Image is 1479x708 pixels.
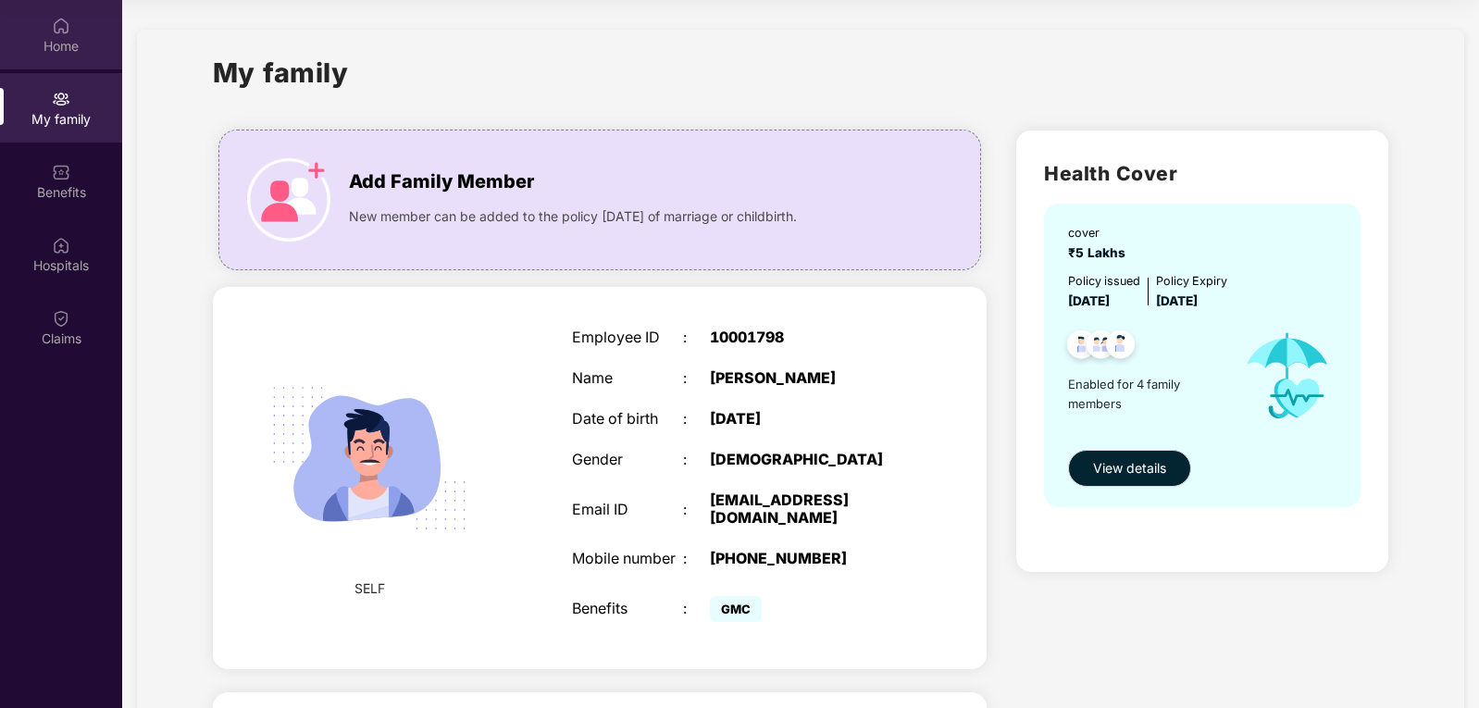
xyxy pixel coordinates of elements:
[1156,293,1198,308] span: [DATE]
[710,491,903,527] div: [EMAIL_ADDRESS][DOMAIN_NAME]
[683,600,711,617] div: :
[572,410,682,428] div: Date of birth
[683,329,711,346] div: :
[572,550,682,567] div: Mobile number
[52,90,70,108] img: svg+xml;base64,PHN2ZyB3aWR0aD0iMjAiIGhlaWdodD0iMjAiIHZpZXdCb3g9IjAgMCAyMCAyMCIgZmlsbD0ibm9uZSIgeG...
[1227,312,1348,441] img: icon
[572,501,682,518] div: Email ID
[354,578,385,599] span: SELF
[710,596,762,622] span: GMC
[683,410,711,428] div: :
[572,600,682,617] div: Benefits
[683,550,711,567] div: :
[1068,375,1227,413] span: Enabled for 4 family members
[1098,325,1143,370] img: svg+xml;base64,PHN2ZyB4bWxucz0iaHR0cDovL3d3dy53My5vcmcvMjAwMC9zdmciIHdpZHRoPSI0OC45NDMiIGhlaWdodD...
[1093,458,1166,478] span: View details
[710,369,903,387] div: [PERSON_NAME]
[710,451,903,468] div: [DEMOGRAPHIC_DATA]
[1068,245,1133,260] span: ₹5 Lakhs
[683,369,711,387] div: :
[710,550,903,567] div: [PHONE_NUMBER]
[349,206,797,227] span: New member can be added to the policy [DATE] of marriage or childbirth.
[572,451,682,468] div: Gender
[572,369,682,387] div: Name
[1068,224,1133,242] div: cover
[710,329,903,346] div: 10001798
[710,410,903,428] div: [DATE]
[249,338,490,578] img: svg+xml;base64,PHN2ZyB4bWxucz0iaHR0cDovL3d3dy53My5vcmcvMjAwMC9zdmciIHdpZHRoPSIyMjQiIGhlaWdodD0iMT...
[52,163,70,181] img: svg+xml;base64,PHN2ZyBpZD0iQmVuZWZpdHMiIHhtbG5zPSJodHRwOi8vd3d3LnczLm9yZy8yMDAwL3N2ZyIgd2lkdGg9Ij...
[1044,158,1361,189] h2: Health Cover
[1068,293,1110,308] span: [DATE]
[683,501,711,518] div: :
[213,52,349,93] h1: My family
[1156,272,1227,291] div: Policy Expiry
[52,17,70,35] img: svg+xml;base64,PHN2ZyBpZD0iSG9tZSIgeG1sbnM9Imh0dHA6Ly93d3cudzMub3JnLzIwMDAvc3ZnIiB3aWR0aD0iMjAiIG...
[1068,272,1140,291] div: Policy issued
[52,309,70,328] img: svg+xml;base64,PHN2ZyBpZD0iQ2xhaW0iIHhtbG5zPSJodHRwOi8vd3d3LnczLm9yZy8yMDAwL3N2ZyIgd2lkdGg9IjIwIi...
[349,168,534,196] span: Add Family Member
[52,236,70,255] img: svg+xml;base64,PHN2ZyBpZD0iSG9zcGl0YWxzIiB4bWxucz0iaHR0cDovL3d3dy53My5vcmcvMjAwMC9zdmciIHdpZHRoPS...
[1059,325,1104,370] img: svg+xml;base64,PHN2ZyB4bWxucz0iaHR0cDovL3d3dy53My5vcmcvMjAwMC9zdmciIHdpZHRoPSI0OC45NDMiIGhlaWdodD...
[1068,450,1191,487] button: View details
[1078,325,1124,370] img: svg+xml;base64,PHN2ZyB4bWxucz0iaHR0cDovL3d3dy53My5vcmcvMjAwMC9zdmciIHdpZHRoPSI0OC45MTUiIGhlaWdodD...
[572,329,682,346] div: Employee ID
[683,451,711,468] div: :
[247,158,330,242] img: icon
